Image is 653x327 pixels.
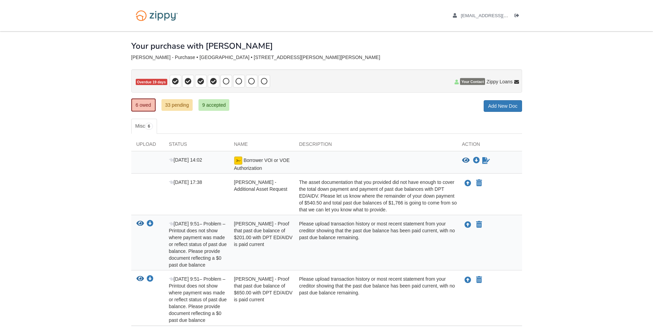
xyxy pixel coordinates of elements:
div: Upload [131,141,164,151]
span: [DATE] 14:02 [169,157,202,163]
a: Download Jorge Rodriguez - Proof that past due balance of $650.00 with DPT ED/AIDV is paid current [147,277,154,282]
img: esign [234,156,242,165]
span: [PERSON_NAME] - Additional Asset Request [234,179,288,192]
div: Name [229,141,294,151]
button: Declare Jorge Rodriguez - Additional Asset Request not applicable [475,179,483,187]
div: – Problem – Printout does not show where payment was made or reflect status of past due balance. ... [164,276,229,324]
span: jr396@outlook.com [461,13,539,18]
img: Logo [131,7,182,24]
span: [DATE] 9:51 [169,221,199,226]
a: 6 owed [131,98,156,112]
span: 6 [145,123,153,130]
a: 9 accepted [198,99,230,111]
div: Please upload transaction history or most recent statement from your creditor showing that the pa... [294,220,457,268]
button: Upload Jorge Rodriguez - Proof that past due balance of $650.00 with DPT ED/AIDV is paid current [464,276,472,284]
button: View Borrower VOI or VOE Authorization [462,157,470,164]
a: Misc [131,119,157,134]
span: Overdue 19 days [136,79,167,85]
button: Upload Jorge Rodriguez - Additional Asset Request [464,179,472,188]
span: [PERSON_NAME] - Proof that past due balance of $201.00 with DPT ED/AIDV is paid current [234,221,293,247]
div: [PERSON_NAME] - Purchase • [GEOGRAPHIC_DATA] • [STREET_ADDRESS][PERSON_NAME][PERSON_NAME] [131,55,522,60]
span: Zippy Loans [486,78,512,85]
div: – Problem – Printout does not show where payment was made or reflect status of past due balance. ... [164,220,229,268]
span: Your Contact [460,78,485,85]
span: [DATE] 9:51 [169,276,199,282]
span: [DATE] 17:38 [169,179,202,185]
div: Description [294,141,457,151]
button: Declare Jorge Rodriguez - Proof that past due balance of $201.00 with DPT ED/AIDV is paid current... [475,221,483,229]
a: edit profile [453,13,540,20]
div: Please upload transaction history or most recent statement from your creditor showing that the pa... [294,276,457,324]
a: Log out [515,13,522,20]
button: View Jorge Rodriguez - Proof that past due balance of $650.00 with DPT ED/AIDV is paid current [136,276,144,283]
a: Download Borrower VOI or VOE Authorization [473,158,480,163]
div: The asset documentation that you provided did not have enough to cover the total down payment and... [294,179,457,213]
a: Download Jorge Rodriguez - Proof that past due balance of $201.00 with DPT ED/AIDV is paid current [147,221,154,227]
span: Borrower VOI or VOE Authorization [234,157,290,171]
a: 33 pending [161,99,193,111]
h1: Your purchase with [PERSON_NAME] [131,42,273,50]
div: Action [457,141,522,151]
a: Waiting for your co-borrower to e-sign [482,156,491,165]
div: Status [164,141,229,151]
a: Add New Doc [484,100,522,112]
button: Declare Jorge Rodriguez - Proof that past due balance of $650.00 with DPT ED/AIDV is paid current... [475,276,483,284]
button: Upload Jorge Rodriguez - Proof that past due balance of $201.00 with DPT ED/AIDV is paid current [464,220,472,229]
span: [PERSON_NAME] - Proof that past due balance of $650.00 with DPT ED/AIDV is paid current [234,276,293,302]
button: View Jorge Rodriguez - Proof that past due balance of $201.00 with DPT ED/AIDV is paid current [136,220,144,227]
